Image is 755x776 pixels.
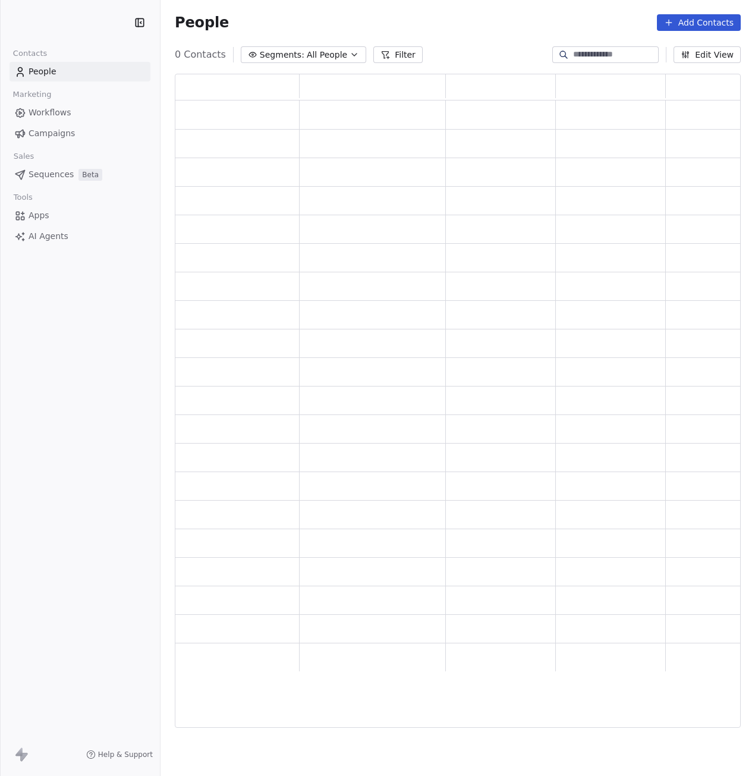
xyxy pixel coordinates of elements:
button: Filter [373,46,423,63]
a: People [10,62,150,81]
span: All People [307,49,347,61]
button: Edit View [674,46,741,63]
span: Beta [78,169,102,181]
span: Apps [29,209,49,222]
a: Help & Support [86,750,153,759]
span: Campaigns [29,127,75,140]
span: Workflows [29,106,71,119]
a: Apps [10,206,150,225]
span: Contacts [8,45,52,62]
a: SequencesBeta [10,165,150,184]
span: Segments: [260,49,304,61]
a: AI Agents [10,227,150,246]
span: AI Agents [29,230,68,243]
span: Marketing [8,86,56,103]
button: Add Contacts [657,14,741,31]
span: 0 Contacts [175,48,226,62]
span: Sales [8,147,39,165]
span: People [175,14,229,32]
span: Tools [8,188,37,206]
a: Workflows [10,103,150,122]
a: Campaigns [10,124,150,143]
span: Sequences [29,168,74,181]
span: People [29,65,56,78]
span: Help & Support [98,750,153,759]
